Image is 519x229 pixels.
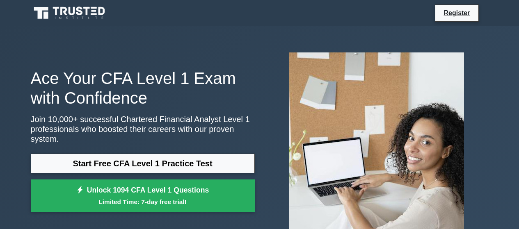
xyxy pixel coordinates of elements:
a: Register [439,8,475,18]
a: Start Free CFA Level 1 Practice Test [31,154,255,173]
h1: Ace Your CFA Level 1 Exam with Confidence [31,68,255,108]
p: Join 10,000+ successful Chartered Financial Analyst Level 1 professionals who boosted their caree... [31,114,255,144]
small: Limited Time: 7-day free trial! [41,197,245,206]
a: Unlock 1094 CFA Level 1 QuestionsLimited Time: 7-day free trial! [31,179,255,212]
